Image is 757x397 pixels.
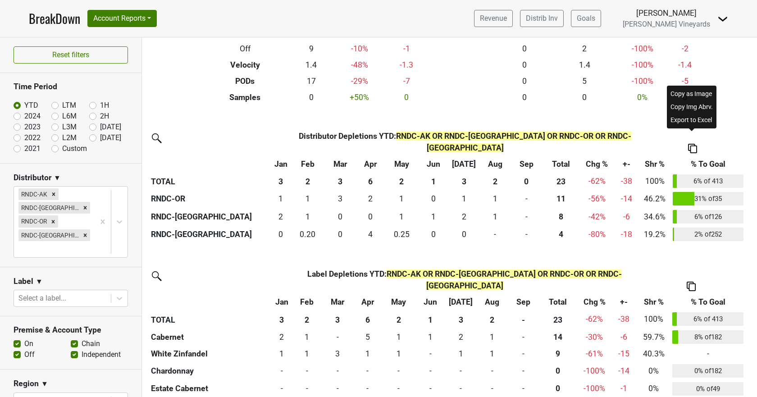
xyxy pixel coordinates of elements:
[476,294,508,310] th: Aug: activate to sort column ascending
[474,10,513,27] a: Revenue
[451,193,477,205] div: 1
[415,346,446,362] td: 0
[385,226,419,244] td: 0.25
[387,228,416,240] div: 0.25
[353,294,382,310] th: Apr: activate to sort column ascending
[332,57,388,73] td: -48 %
[292,328,322,346] td: 1.2
[388,73,425,89] td: -7
[24,122,41,132] label: 2023
[291,41,331,57] td: 9
[62,100,76,111] label: LTM
[415,362,446,380] td: 0
[688,144,697,153] img: Copy to clipboard
[356,365,380,377] div: -
[449,156,479,172] th: Jul: activate to sort column ascending
[149,328,271,346] th: Cabernet
[62,122,77,132] label: L3M
[388,41,425,57] td: -1
[24,132,41,143] label: 2022
[273,365,290,377] div: -
[479,156,511,172] th: Aug: activate to sort column ascending
[580,190,614,208] td: -56 %
[384,365,413,377] div: -
[542,190,580,208] th: 10.700
[24,338,33,349] label: On
[388,57,425,73] td: -1.3
[639,156,670,172] th: Shr %: activate to sort column ascending
[271,208,291,226] td: 2
[613,365,634,377] div: -14
[273,331,290,343] div: 2
[271,310,292,328] th: 3
[149,130,163,145] img: filter
[356,172,384,190] th: 6
[508,346,539,362] td: 0
[14,379,39,388] h3: Region
[637,294,670,310] th: Shr %: activate to sort column ascending
[637,310,670,328] td: 100%
[639,172,670,190] td: 100%
[382,328,415,346] td: 1.25
[538,294,577,310] th: Total: activate to sort column ascending
[273,193,288,205] div: 1
[481,193,509,205] div: 1
[616,228,637,240] div: -18
[291,226,324,244] td: 0.2
[149,310,271,328] th: TOTAL
[449,190,479,208] td: 1
[356,331,380,343] div: 5
[332,73,388,89] td: -29 %
[271,346,292,362] td: 1
[542,208,580,226] th: 8.000
[447,348,474,360] div: 1
[396,132,631,152] span: RNDC-AK OR RNDC-[GEOGRAPHIC_DATA] OR RNDC-OR OR RNDC-[GEOGRAPHIC_DATA]
[24,111,41,122] label: 2024
[62,111,77,122] label: L6M
[421,228,447,240] div: 0
[578,310,611,328] td: -62 %
[356,156,384,172] th: Apr: activate to sort column ascending
[384,331,413,343] div: 1
[542,226,580,244] th: 4.450
[508,362,539,380] td: 0
[611,310,637,328] td: -38
[14,277,33,286] h3: Label
[385,208,419,226] td: 1
[670,156,746,172] th: % To Goal: activate to sort column ascending
[508,328,539,346] td: 0
[615,89,670,105] td: 0 %
[36,276,43,287] span: ▼
[292,310,322,328] th: 2
[495,57,555,73] td: 0
[48,215,58,227] div: Remove RNDC-OR
[324,172,356,190] th: 3
[291,89,331,105] td: 0
[580,156,614,172] th: Chg %: activate to sort column ascending
[578,346,611,362] td: -61 %
[447,331,474,343] div: 2
[322,310,353,328] th: 3
[149,226,271,244] th: RNDC-[GEOGRAPHIC_DATA]
[639,190,670,208] td: 46.2%
[149,294,271,310] th: &nbsp;: activate to sort column ascending
[639,208,670,226] td: 34.6%
[29,9,80,28] a: BreakDown
[291,208,324,226] td: 1
[353,310,382,328] th: 6
[611,294,637,310] th: +-: activate to sort column ascending
[14,325,128,335] h3: Premise & Account Type
[294,365,319,377] div: -
[670,57,699,73] td: -1.4
[421,211,447,223] div: 1
[479,208,511,226] td: 1
[293,228,323,240] div: 0.20
[669,87,715,100] div: Copy as Image
[478,348,506,360] div: 1
[332,41,388,57] td: -10 %
[578,294,611,310] th: Chg %: activate to sort column ascending
[418,348,443,360] div: -
[613,331,634,343] div: -6
[495,73,555,89] td: 0
[149,346,271,362] th: White Zinfandel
